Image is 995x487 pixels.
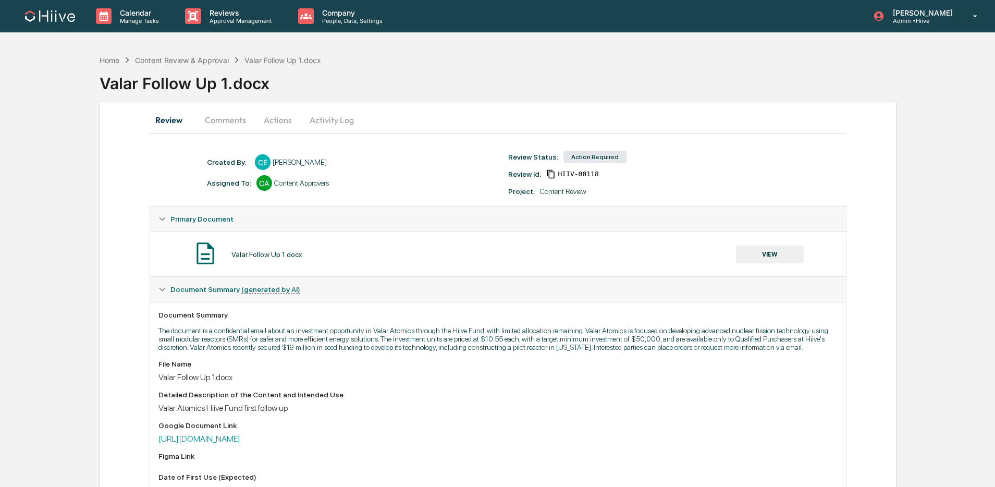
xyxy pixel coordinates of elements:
button: VIEW [736,246,804,263]
div: [PERSON_NAME] [273,158,327,166]
div: Valar Follow Up 1.docx [158,372,837,382]
div: Date of First Use (Expected) [158,473,837,481]
div: Home [100,56,119,65]
p: People, Data, Settings [314,17,388,25]
div: Assigned To: [207,179,251,187]
button: Review [150,107,196,132]
div: Created By: ‎ ‎ [207,158,250,166]
img: logo [25,10,75,22]
button: Actions [254,107,301,132]
div: secondary tabs example [150,107,846,132]
div: Primary Document [150,206,845,232]
iframe: Open customer support [962,453,990,481]
div: Review Id: [508,170,541,178]
div: Content Review [540,187,586,196]
img: Document Icon [192,240,218,266]
button: Activity Log [301,107,362,132]
div: Document Summary (generated by AI) [150,277,845,302]
div: Primary Document [150,232,845,276]
div: Valar Follow Up 1.docx [100,66,995,93]
p: Manage Tasks [112,17,164,25]
p: Reviews [201,8,277,17]
div: Detailed Description of the Content and Intended Use [158,391,837,399]
p: Approval Management [201,17,277,25]
span: Document Summary [170,285,300,294]
div: Project: [508,187,535,196]
p: [PERSON_NAME] [885,8,958,17]
p: Admin • Hiive [885,17,958,25]
p: Company [314,8,388,17]
div: Google Document Link [158,421,837,430]
div: Content Review & Approval [135,56,229,65]
div: Review Status: [508,153,558,161]
div: CE [255,154,271,170]
div: Content Approvers [274,179,329,187]
div: Valar Atomics Hiive Fund first follow up [158,403,837,413]
div: File Name [158,360,837,368]
p: The document is a confidential email about an investment opportunity in Valar Atomics through the... [158,326,837,351]
div: Action Required [563,151,627,163]
span: Primary Document [170,215,234,223]
p: Calendar [112,8,164,17]
div: Valar Follow Up 1.docx [231,250,302,259]
span: a1bb28c0-a032-4653-905e-7364ea0114a6 [558,170,598,178]
div: CA [256,175,272,191]
div: Document Summary [158,311,837,319]
button: Comments [196,107,254,132]
a: [URL][DOMAIN_NAME] [158,434,240,444]
u: (generated by AI) [241,285,300,294]
div: Figma Link [158,452,837,460]
div: Valar Follow Up 1.docx [244,56,321,65]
